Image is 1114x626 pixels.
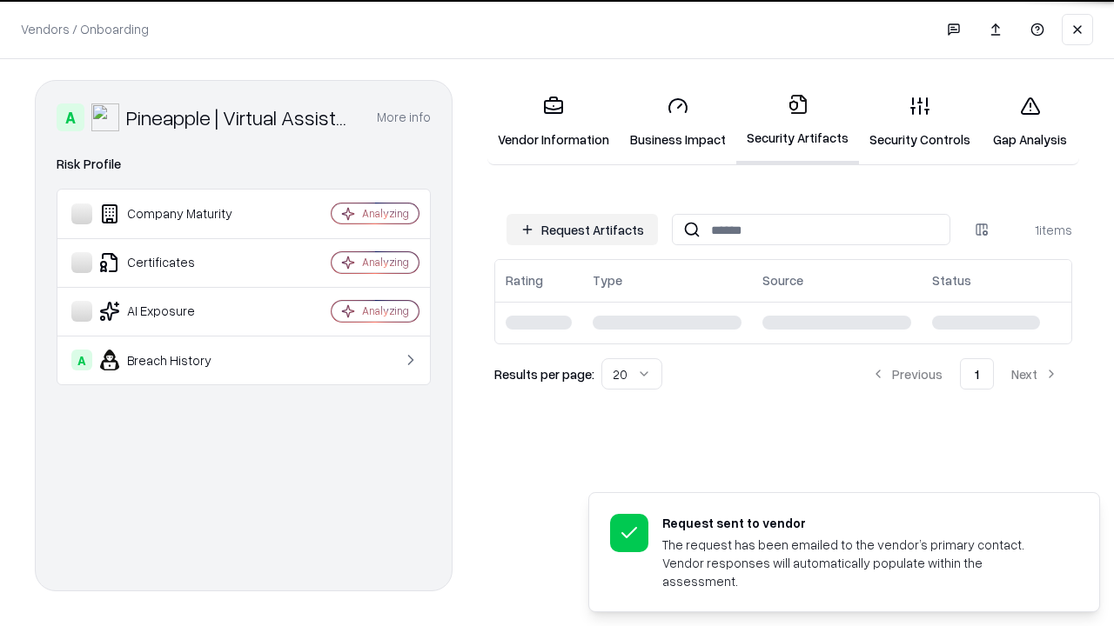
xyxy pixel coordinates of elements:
div: Request sent to vendor [662,514,1057,532]
a: Gap Analysis [981,82,1079,163]
div: A [71,350,92,370]
div: Status [932,271,971,290]
div: Company Maturity [71,203,279,224]
a: Security Controls [859,82,981,163]
div: Risk Profile [57,154,431,175]
div: Analyzing [362,255,409,270]
div: Pineapple | Virtual Assistant Agency [126,103,356,131]
div: Analyzing [362,303,409,318]
div: A [57,103,84,131]
img: Pineapple | Virtual Assistant Agency [91,103,119,131]
div: Analyzing [362,206,409,221]
div: AI Exposure [71,301,279,322]
a: Business Impact [620,82,736,163]
div: Certificates [71,252,279,273]
div: Source [762,271,803,290]
div: Type [593,271,622,290]
div: The request has been emailed to the vendor’s primary contact. Vendor responses will automatically... [662,536,1057,590]
button: Request Artifacts [507,214,658,245]
p: Vendors / Onboarding [21,20,149,38]
div: Breach History [71,350,279,370]
nav: pagination [857,358,1072,390]
a: Vendor Information [487,82,620,163]
a: Security Artifacts [736,80,859,164]
div: Rating [506,271,543,290]
button: 1 [960,358,994,390]
button: More info [377,102,431,133]
p: Results per page: [494,365,594,383]
div: 1 items [1003,221,1072,239]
